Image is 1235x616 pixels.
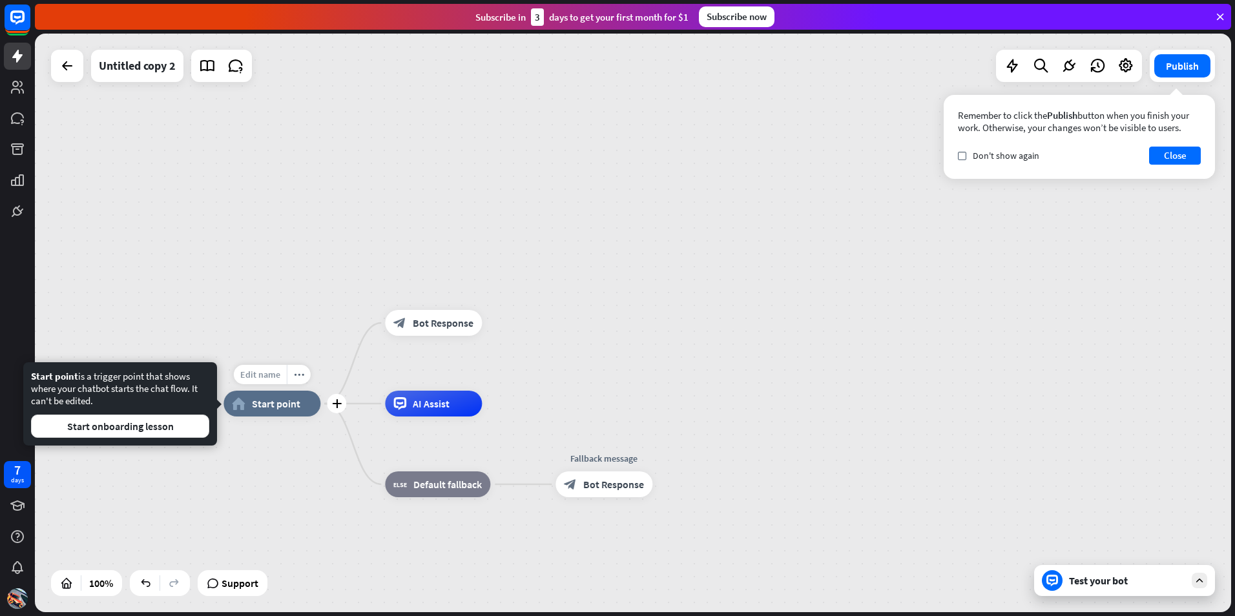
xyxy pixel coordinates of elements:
[413,478,482,491] span: Default fallback
[413,316,473,329] span: Bot Response
[99,50,176,82] div: Untitled copy 2
[583,478,644,491] span: Bot Response
[531,8,544,26] div: 3
[11,476,24,485] div: days
[1069,574,1185,587] div: Test your bot
[252,397,300,410] span: Start point
[564,478,577,491] i: block_bot_response
[699,6,774,27] div: Subscribe now
[4,461,31,488] a: 7 days
[85,573,117,593] div: 100%
[222,573,258,593] span: Support
[546,452,662,465] div: Fallback message
[393,316,406,329] i: block_bot_response
[973,150,1039,161] span: Don't show again
[332,399,342,408] i: plus
[240,369,280,380] span: Edit name
[31,370,209,438] div: is a trigger point that shows where your chatbot starts the chat flow. It can't be edited.
[31,415,209,438] button: Start onboarding lesson
[393,478,407,491] i: block_fallback
[413,397,450,410] span: AI Assist
[1149,147,1201,165] button: Close
[1154,54,1210,77] button: Publish
[14,464,21,476] div: 7
[294,370,304,380] i: more_horiz
[475,8,689,26] div: Subscribe in days to get your first month for $1
[232,397,245,410] i: home_2
[10,5,49,44] button: Open LiveChat chat widget
[31,370,78,382] span: Start point
[958,109,1201,134] div: Remember to click the button when you finish your work. Otherwise, your changes won’t be visible ...
[1047,109,1077,121] span: Publish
